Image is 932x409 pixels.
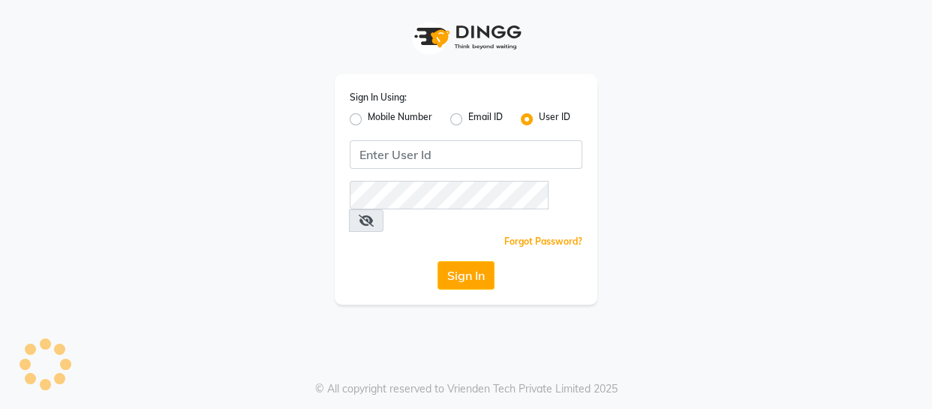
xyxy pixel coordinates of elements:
button: Sign In [437,261,495,290]
label: Email ID [468,110,503,128]
img: logo1.svg [406,15,526,59]
a: Forgot Password? [504,236,582,247]
label: Mobile Number [368,110,432,128]
label: User ID [539,110,570,128]
input: Username [350,181,549,209]
input: Username [350,140,582,169]
label: Sign In Using: [350,91,407,104]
